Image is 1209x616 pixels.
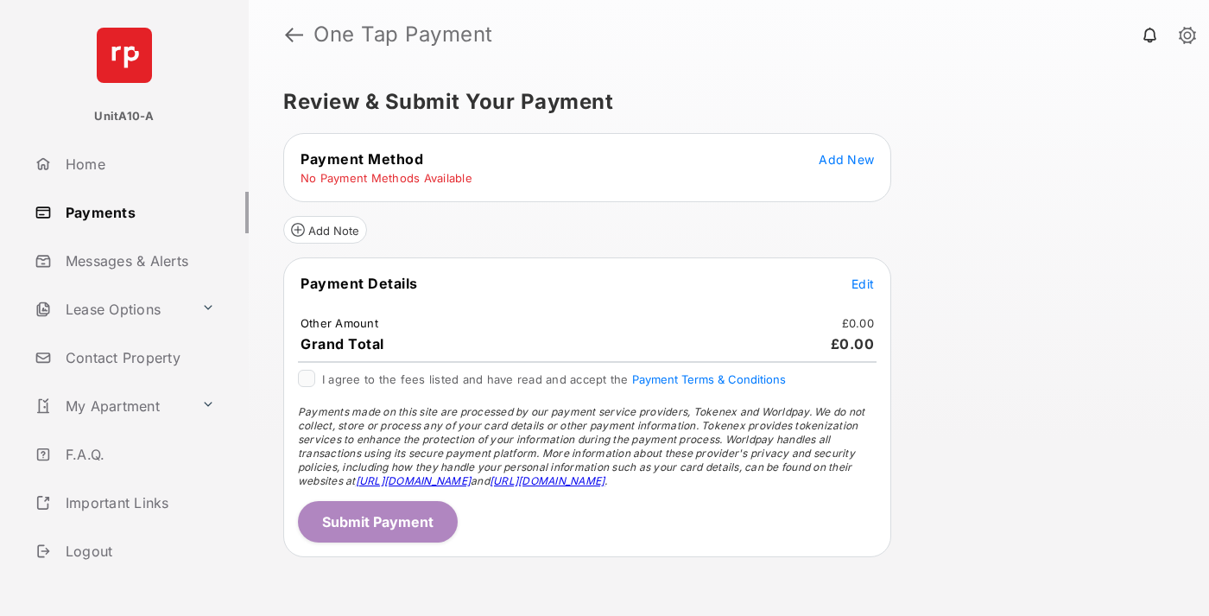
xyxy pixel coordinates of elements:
[298,501,458,543] button: Submit Payment
[819,152,874,167] span: Add New
[322,372,786,386] span: I agree to the fees listed and have read and accept the
[301,335,384,352] span: Grand Total
[313,24,493,45] strong: One Tap Payment
[28,385,194,427] a: My Apartment
[300,170,473,186] td: No Payment Methods Available
[28,240,249,282] a: Messages & Alerts
[831,335,875,352] span: £0.00
[28,530,249,572] a: Logout
[356,474,471,487] a: [URL][DOMAIN_NAME]
[28,192,249,233] a: Payments
[28,143,249,185] a: Home
[301,275,418,292] span: Payment Details
[819,150,874,168] button: Add New
[298,405,864,487] span: Payments made on this site are processed by our payment service providers, Tokenex and Worldpay. ...
[300,315,379,331] td: Other Amount
[97,28,152,83] img: svg+xml;base64,PHN2ZyB4bWxucz0iaHR0cDovL3d3dy53My5vcmcvMjAwMC9zdmciIHdpZHRoPSI2NCIgaGVpZ2h0PSI2NC...
[28,337,249,378] a: Contact Property
[851,275,874,292] button: Edit
[94,108,154,125] p: UnitA10-A
[841,315,875,331] td: £0.00
[28,482,222,524] a: Important Links
[28,289,194,330] a: Lease Options
[632,372,786,386] button: I agree to the fees listed and have read and accept the
[490,474,604,487] a: [URL][DOMAIN_NAME]
[283,216,367,244] button: Add Note
[301,150,423,168] span: Payment Method
[283,92,1161,112] h5: Review & Submit Your Payment
[28,434,249,475] a: F.A.Q.
[851,276,874,291] span: Edit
